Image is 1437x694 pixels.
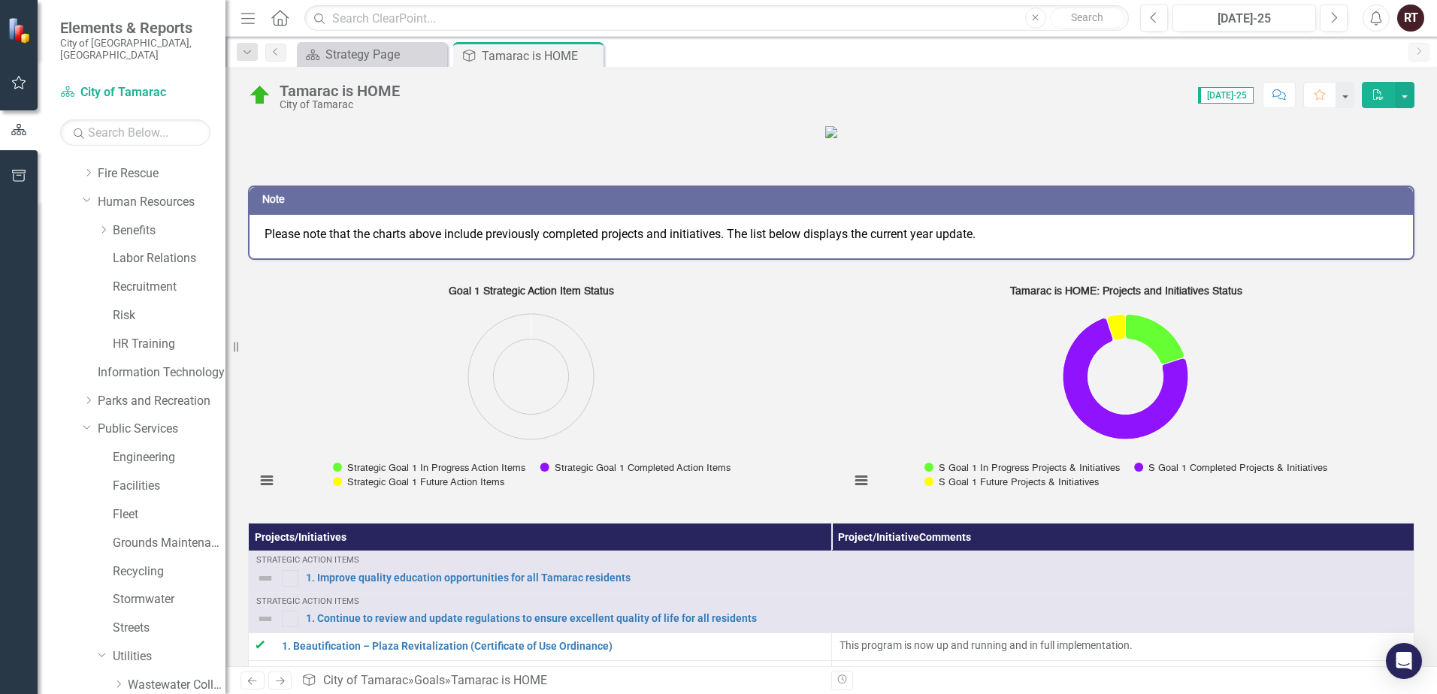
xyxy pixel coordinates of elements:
a: Engineering [113,449,225,466]
a: Human Resources [98,194,225,211]
a: Stormwater [113,591,225,608]
text: Goal 1 Strategic Action Item Status [449,286,614,297]
a: Parks and Recreation [98,393,225,410]
a: Public Services [98,421,225,438]
button: Show S Goal 1 Future Projects & Initiatives [924,476,1097,487]
div: [DATE]-25 [1178,10,1311,28]
a: City of Tamarac [323,673,408,687]
button: Show S Goal 1 In Progress Projects & Initiatives [924,462,1118,473]
div: Goal 1 Strategic Action Item Status. Highcharts interactive chart. [248,279,820,504]
button: Show Strategic Goal 1 Future Action Items [333,476,502,487]
img: Not Defined [256,665,274,683]
span: Search [1071,11,1103,23]
div: » » [301,672,820,689]
input: Search Below... [60,119,210,146]
div: Tamarac is HOME [280,83,400,99]
button: View chart menu, Tamarac is HOME: Projects and Initiatives Status [851,470,872,491]
a: Wastewater Collection [128,677,225,694]
a: Risk [113,307,225,324]
h3: Note [262,195,1405,206]
a: Strategy Page [301,45,443,64]
a: 1. Improve quality education opportunities for all Tamarac residents [306,572,1406,584]
a: Information Technology [98,364,225,382]
div: City of Tamarac [280,99,400,110]
a: City of Tamarac [60,84,210,101]
a: 1. Continue to review and update regulations to ensure excellent quality of life for all residents [306,613,1406,624]
svg: Interactive chart [843,279,1408,504]
button: Show Strategic Goal 1 Completed Action Items [540,462,728,473]
text: Tamarac is HOME: Projects and Initiatives Status [1009,286,1242,297]
button: Search [1050,8,1125,29]
path: S Goal 1 Completed Projects & Initiatives, 30. [1063,318,1188,439]
span: Please note that the charts above include previously completed projects and initiatives. The list... [265,227,976,241]
button: [DATE]-25 [1172,5,1316,32]
div: Tamarac is HOME: Projects and Initiatives Status. Highcharts interactive chart. [843,279,1414,504]
a: Utilities [113,648,225,665]
p: This program is now up and running and in full implementation. [840,638,1407,653]
a: Fleet [113,506,225,524]
a: 1. Beautification – Plaza Revitalization (Certificate of Use Ordinance) [282,641,824,652]
a: Recruitment [113,279,225,296]
span: Elements & Reports [60,19,210,37]
img: Not Defined [256,610,274,628]
a: Recycling [113,563,225,581]
div: Strategic Action Items [256,556,1406,565]
input: Search ClearPoint... [304,5,1129,32]
button: Show S Goal 1 Completed Projects & Initiatives [1134,462,1325,473]
a: Fire Rescue [98,165,225,183]
div: Tamarac is HOME [451,673,547,687]
a: Goals [414,673,445,687]
a: Labor Relations [113,250,225,267]
a: Grounds Maintenance [113,535,225,552]
div: Strategic Action Items [256,597,1406,606]
path: S Goal 1 In Progress Projects & Initiatives, 8. [1125,315,1184,365]
svg: Interactive chart [248,279,814,504]
div: Open Intercom Messenger [1386,643,1422,679]
div: Strategy Page [325,45,443,64]
img: Complete [256,638,274,656]
div: Tamarac is HOME [482,47,600,65]
small: City of [GEOGRAPHIC_DATA], [GEOGRAPHIC_DATA] [60,37,210,62]
a: Facilities [113,478,225,495]
button: Show Strategic Goal 1 In Progress Action Items [333,462,524,473]
a: Benefits [113,222,225,240]
button: View chart menu, Goal 1 Strategic Action Item Status [256,470,277,491]
span: [DATE]-25 [1198,87,1254,104]
img: mceclip5.png [825,126,837,138]
a: Streets [113,620,225,637]
path: S Goal 1 Future Projects & Initiatives, 2. [1107,315,1125,341]
img: Not Defined [256,569,274,587]
img: In Progress [248,83,272,107]
a: HR Training [113,336,225,353]
img: ClearPoint Strategy [8,17,34,44]
button: RT [1397,5,1424,32]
